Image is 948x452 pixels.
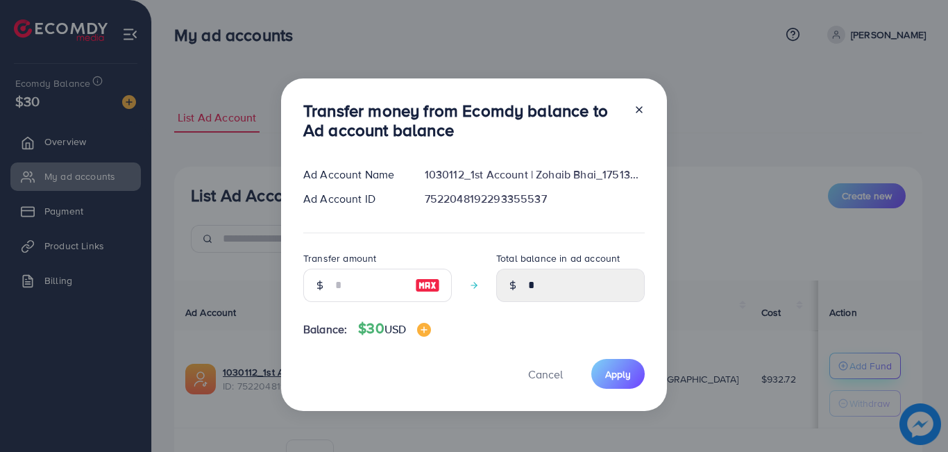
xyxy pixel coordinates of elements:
span: Apply [605,367,631,381]
label: Total balance in ad account [496,251,620,265]
span: Balance: [303,321,347,337]
button: Apply [591,359,645,389]
span: USD [384,321,406,337]
div: 1030112_1st Account | Zohaib Bhai_1751363330022 [414,167,656,183]
div: Ad Account Name [292,167,414,183]
div: 7522048192293355537 [414,191,656,207]
h3: Transfer money from Ecomdy balance to Ad account balance [303,101,623,141]
img: image [417,323,431,337]
button: Cancel [511,359,580,389]
label: Transfer amount [303,251,376,265]
span: Cancel [528,367,563,382]
img: image [415,277,440,294]
h4: $30 [358,320,431,337]
div: Ad Account ID [292,191,414,207]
